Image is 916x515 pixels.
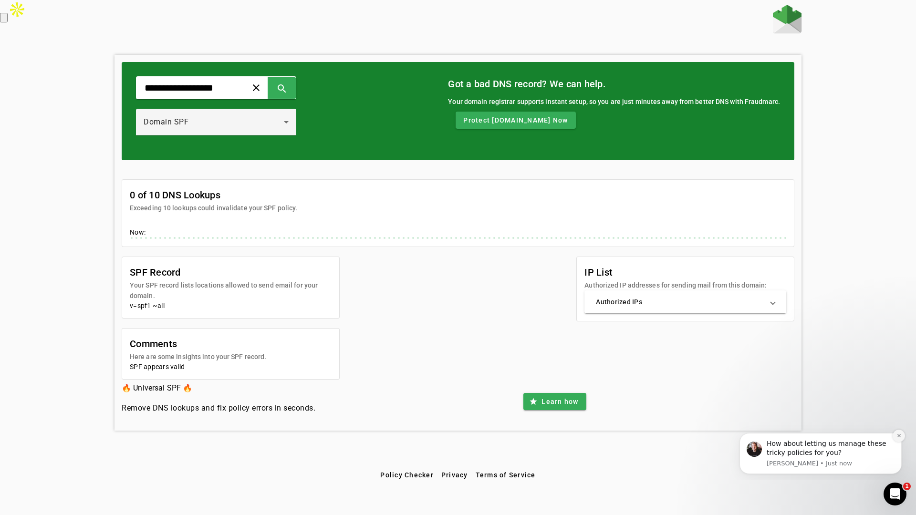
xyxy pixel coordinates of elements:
[380,471,434,479] span: Policy Checker
[584,265,767,280] mat-card-title: IP List
[456,112,575,129] button: Protect [DOMAIN_NAME] Now
[122,402,315,414] h4: Remove DNS lookups and fix policy errors in seconds.
[472,466,540,484] button: Terms of Service
[130,280,332,301] mat-card-subtitle: Your SPF record lists locations allowed to send email for your domain.
[130,187,297,203] mat-card-title: 0 of 10 DNS Lookups
[448,96,780,107] div: Your domain registrar supports instant setup, so you are just minutes away from better DNS with F...
[476,471,536,479] span: Terms of Service
[448,76,780,92] mat-card-title: Got a bad DNS record? We can help.
[523,393,586,410] button: Learn how
[441,471,468,479] span: Privacy
[130,336,266,351] mat-card-title: Comments
[903,483,911,490] span: 1
[130,362,332,371] div: SPF appears valid
[584,290,786,313] mat-expansion-panel-header: Authorized IPs
[437,466,472,484] button: Privacy
[725,424,916,480] iframe: Intercom notifications message
[130,265,332,280] mat-card-title: SPF Record
[130,351,266,362] mat-card-subtitle: Here are some insights into your SPF record.
[122,381,315,395] h3: 🔥 Universal SPF 🔥
[130,227,786,239] div: Now:
[130,203,297,213] mat-card-subtitle: Exceeding 10 lookups could invalidate your SPF policy.
[541,397,578,406] span: Learn how
[376,466,437,484] button: Policy Checker
[144,117,188,126] span: Domain SPF
[584,280,767,290] mat-card-subtitle: Authorized IP addresses for sending mail from this domain:
[463,115,568,125] span: Protect [DOMAIN_NAME] Now
[884,483,906,505] iframe: Intercom live chat
[596,297,763,307] mat-panel-title: Authorized IPs
[130,301,332,310] div: v=spf1 ~all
